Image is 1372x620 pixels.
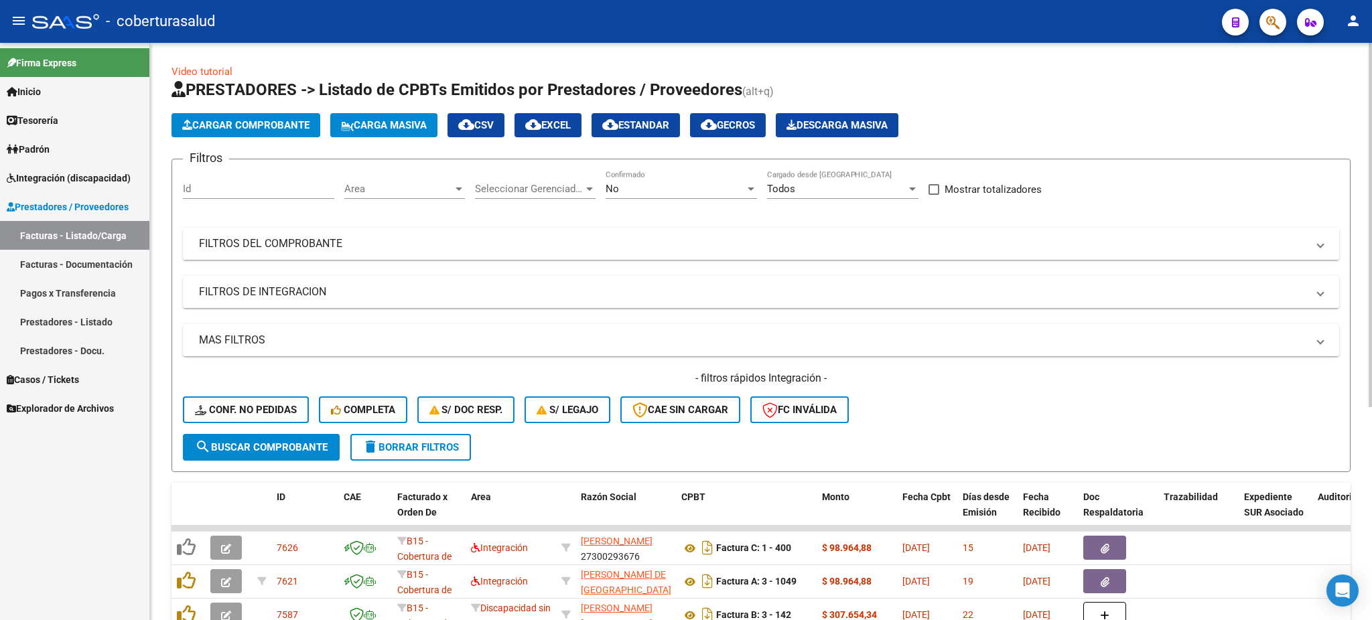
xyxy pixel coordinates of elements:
span: B15 - Cobertura de Salud [397,569,452,611]
span: 7587 [277,609,298,620]
span: S/ Doc Resp. [429,404,503,416]
datatable-header-cell: ID [271,483,338,542]
button: Buscar Comprobante [183,434,340,461]
span: (alt+q) [742,85,774,98]
div: 27253409407 [581,567,671,595]
button: Descarga Masiva [776,113,898,137]
datatable-header-cell: CPBT [676,483,817,542]
strong: $ 307.654,34 [822,609,877,620]
button: Conf. no pedidas [183,396,309,423]
span: [PERSON_NAME] [581,536,653,546]
strong: $ 98.964,88 [822,576,872,587]
a: Video tutorial [171,66,232,78]
h4: - filtros rápidos Integración - [183,371,1339,386]
span: Casos / Tickets [7,372,79,387]
mat-panel-title: MAS FILTROS [199,333,1307,347]
span: CAE [344,491,361,502]
span: [DATE] [1023,542,1050,553]
mat-panel-title: FILTROS DEL COMPROBANTE [199,236,1307,251]
span: 19 [963,576,973,587]
span: Carga Masiva [341,119,427,131]
span: Cargar Comprobante [182,119,310,131]
span: Seleccionar Gerenciador [475,183,584,195]
strong: Factura A: 3 - 1049 [716,576,797,587]
span: No [606,183,619,195]
span: 7621 [277,576,298,587]
span: Mostrar totalizadores [945,181,1042,198]
datatable-header-cell: Trazabilidad [1158,483,1239,542]
span: CSV [458,119,494,131]
span: Prestadores / Proveedores [7,200,129,214]
button: S/ legajo [525,396,610,423]
span: Descarga Masiva [786,119,888,131]
span: Fecha Cpbt [902,491,951,502]
span: Buscar Comprobante [195,441,328,453]
button: Borrar Filtros [350,434,471,461]
span: EXCEL [525,119,571,131]
button: FC Inválida [750,396,849,423]
button: CAE SIN CARGAR [620,396,740,423]
h3: Filtros [183,149,229,167]
span: 22 [963,609,973,620]
mat-panel-title: FILTROS DE INTEGRACION [199,285,1307,299]
mat-icon: person [1345,13,1361,29]
mat-expansion-panel-header: FILTROS DEL COMPROBANTE [183,228,1339,260]
span: Facturado x Orden De [397,491,448,518]
i: Descargar documento [699,570,716,592]
span: Doc Respaldatoria [1083,491,1144,518]
span: [DATE] [1023,576,1050,587]
mat-icon: delete [362,439,379,455]
span: Fecha Recibido [1023,491,1060,518]
datatable-header-cell: Area [466,483,556,542]
span: Firma Express [7,56,76,70]
button: Carga Masiva [330,113,437,137]
mat-icon: cloud_download [701,117,717,133]
span: Area [471,491,491,502]
span: [DATE] [902,609,930,620]
datatable-header-cell: Doc Respaldatoria [1078,483,1158,542]
span: CAE SIN CARGAR [632,404,728,416]
button: EXCEL [514,113,581,137]
button: CSV [448,113,504,137]
span: Estandar [602,119,669,131]
span: Integración [471,542,528,553]
span: Borrar Filtros [362,441,459,453]
i: Descargar documento [699,537,716,558]
datatable-header-cell: Monto [817,483,897,542]
mat-icon: cloud_download [602,117,618,133]
span: Días desde Emisión [963,491,1010,518]
div: Open Intercom Messenger [1326,574,1359,607]
span: PRESTADORES -> Listado de CPBTs Emitidos por Prestadores / Proveedores [171,80,742,99]
span: [DATE] [902,576,930,587]
datatable-header-cell: CAE [338,483,392,542]
button: Completa [319,396,407,423]
div: 27300293676 [581,534,671,562]
span: [DATE] [902,542,930,553]
span: Explorador de Archivos [7,401,114,416]
span: Razón Social [581,491,636,502]
span: B15 - Cobertura de Salud [397,536,452,577]
span: FC Inválida [762,404,837,416]
button: Cargar Comprobante [171,113,320,137]
span: - coberturasalud [106,7,215,36]
mat-expansion-panel-header: MAS FILTROS [183,324,1339,356]
button: Gecros [690,113,766,137]
span: Conf. no pedidas [195,404,297,416]
datatable-header-cell: Razón Social [575,483,676,542]
span: 15 [963,542,973,553]
button: Estandar [592,113,680,137]
span: Completa [331,404,395,416]
datatable-header-cell: Facturado x Orden De [392,483,466,542]
datatable-header-cell: Fecha Cpbt [897,483,957,542]
span: Integración [471,576,528,587]
span: [PERSON_NAME] DE [GEOGRAPHIC_DATA] [581,569,671,595]
mat-icon: search [195,439,211,455]
mat-icon: menu [11,13,27,29]
span: [DATE] [1023,609,1050,620]
span: CPBT [681,491,705,502]
strong: $ 98.964,88 [822,542,872,553]
span: Gecros [701,119,755,131]
span: Area [344,183,453,195]
span: Trazabilidad [1164,491,1218,502]
span: Todos [767,183,795,195]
